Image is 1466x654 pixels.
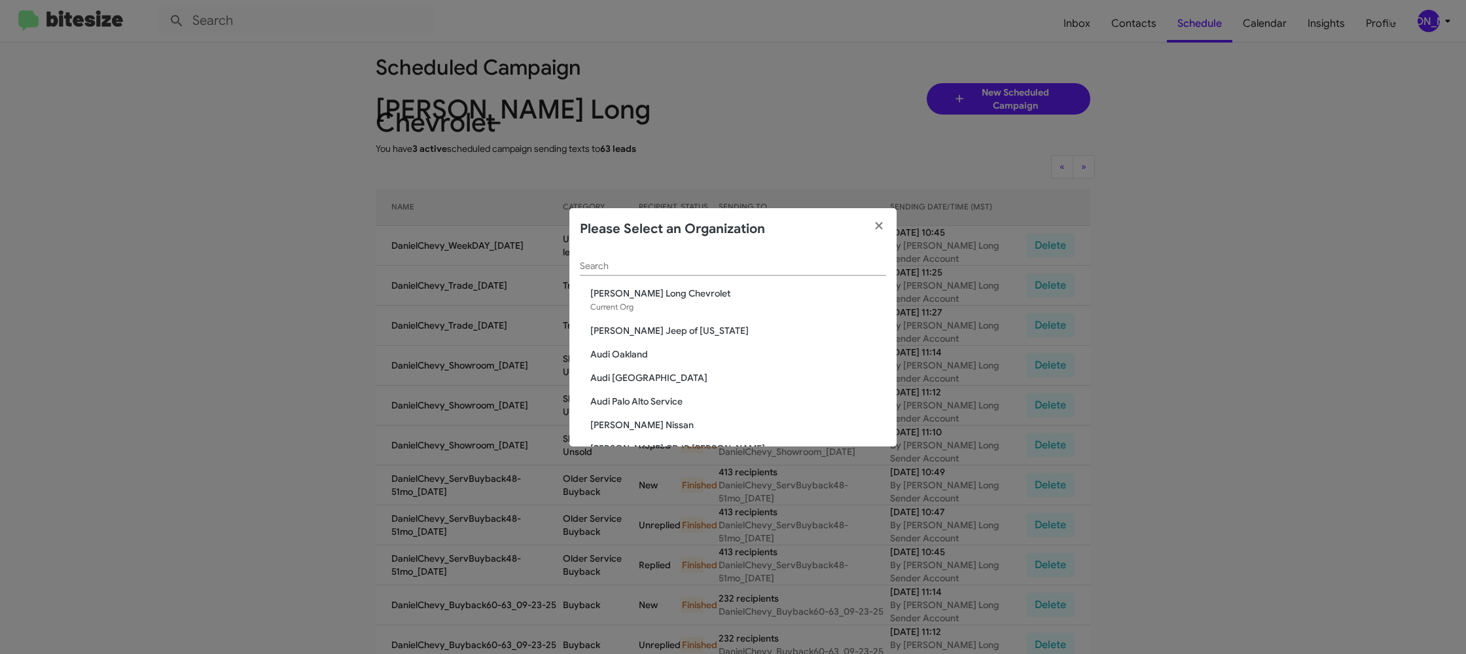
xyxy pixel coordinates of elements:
[590,287,886,300] span: [PERSON_NAME] Long Chevrolet
[590,302,634,312] span: Current Org
[580,219,765,240] h2: Please Select an Organization
[590,324,886,337] span: [PERSON_NAME] Jeep of [US_STATE]
[590,395,886,408] span: Audi Palo Alto Service
[590,371,886,384] span: Audi [GEOGRAPHIC_DATA]
[590,442,886,455] span: [PERSON_NAME] CDJR [PERSON_NAME]
[590,418,886,431] span: [PERSON_NAME] Nissan
[590,348,886,361] span: Audi Oakland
